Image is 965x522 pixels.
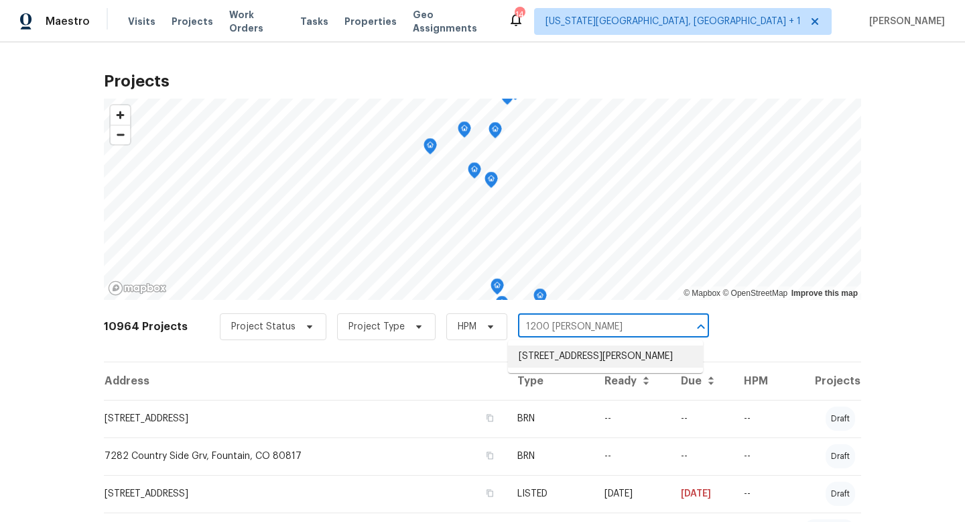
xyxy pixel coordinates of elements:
div: Map marker [485,172,498,193]
td: -- [733,437,783,475]
th: Due [670,362,733,400]
th: Address [104,362,507,400]
a: Mapbox homepage [108,280,167,296]
a: Mapbox [684,289,720,298]
span: HPM [458,320,476,333]
td: [STREET_ADDRESS] [104,400,507,437]
td: -- [733,400,783,437]
div: Map marker [501,89,514,109]
td: -- [670,437,733,475]
span: [US_STATE][GEOGRAPHIC_DATA], [GEOGRAPHIC_DATA] + 1 [545,15,801,28]
td: -- [670,400,733,437]
button: Zoom in [111,105,130,125]
td: -- [594,437,669,475]
th: Projects [784,362,861,400]
span: Visits [128,15,155,28]
button: Copy Address [484,487,496,499]
h2: Projects [104,74,861,88]
span: Project Status [231,320,296,333]
button: Close [692,317,710,336]
div: Map marker [424,138,437,159]
td: BRN [507,437,594,475]
span: Tasks [300,17,328,26]
span: Project Type [348,320,405,333]
td: [STREET_ADDRESS] [104,475,507,513]
div: Map marker [533,289,547,309]
button: Copy Address [484,450,496,462]
div: draft [826,482,855,506]
td: [DATE] [594,475,669,513]
li: [STREET_ADDRESS][PERSON_NAME] [508,346,703,368]
a: Improve this map [791,289,858,298]
div: Map marker [489,122,502,143]
span: [PERSON_NAME] [864,15,945,28]
th: HPM [733,362,783,400]
div: draft [826,407,855,431]
span: Projects [172,15,213,28]
td: 7282 Country Side Grv, Fountain, CO 80817 [104,437,507,475]
div: draft [826,444,855,468]
td: -- [733,475,783,513]
th: Type [507,362,594,400]
th: Ready [594,362,669,400]
div: 14 [515,8,524,21]
h2: 10964 Projects [104,320,188,333]
td: [DATE] [670,475,733,513]
td: BRN [507,400,594,437]
div: Map marker [491,278,504,299]
span: Geo Assignments [413,8,492,35]
td: LISTED [507,475,594,513]
canvas: Map [104,99,861,300]
div: Map marker [458,121,471,142]
a: OpenStreetMap [722,289,787,298]
button: Copy Address [484,412,496,424]
span: Maestro [46,15,90,28]
span: Properties [344,15,397,28]
button: Zoom out [111,125,130,144]
span: Work Orders [229,8,284,35]
div: Map marker [468,162,481,183]
td: -- [594,400,669,437]
input: Search projects [518,317,671,337]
